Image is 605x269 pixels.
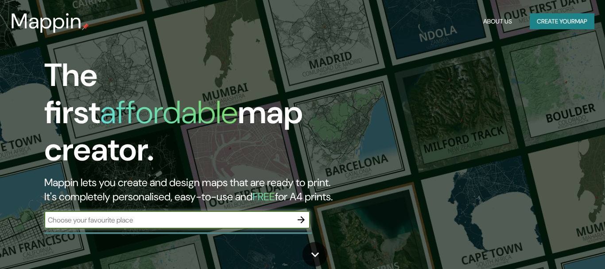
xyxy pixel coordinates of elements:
h1: The first map creator. [44,57,347,175]
img: mappin-pin [82,23,89,30]
h1: affordable [100,92,238,133]
input: Choose your favourite place [44,215,292,225]
button: About Us [480,13,516,30]
h2: Mappin lets you create and design maps that are ready to print. It's completely personalised, eas... [44,175,347,204]
button: Create yourmap [530,13,594,30]
h3: Mappin [11,9,82,34]
h5: FREE [252,190,275,203]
